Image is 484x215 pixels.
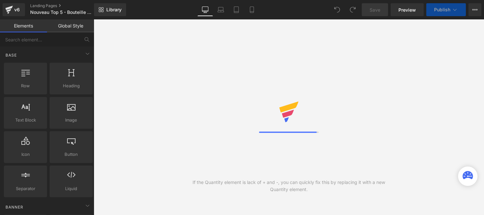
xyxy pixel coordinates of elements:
span: Button [52,151,91,158]
a: Laptop [213,3,229,16]
span: Library [106,7,122,13]
a: Global Style [47,19,94,32]
span: Preview [398,6,416,13]
span: Separator [6,185,45,192]
span: Icon [6,151,45,158]
button: Redo [346,3,359,16]
span: Banner [5,204,24,210]
span: Liquid [52,185,91,192]
span: Row [6,82,45,89]
a: Tablet [229,3,244,16]
span: Publish [434,7,450,12]
a: Desktop [197,3,213,16]
a: Landing Pages [30,3,105,8]
button: More [468,3,481,16]
span: Nouveau Top 5 - Bouteille hydrogénée [30,10,92,15]
span: Base [5,52,18,58]
button: Undo [331,3,344,16]
span: Heading [52,82,91,89]
div: v6 [13,5,21,14]
span: Save [370,6,380,13]
div: If the Quantity element is lack of + and -, you can quickly fix this by replacing it with a new Q... [191,179,386,193]
a: Preview [391,3,424,16]
button: Publish [426,3,466,16]
a: Mobile [244,3,260,16]
span: Image [52,117,91,124]
a: New Library [94,3,126,16]
span: Text Block [6,117,45,124]
a: v6 [3,3,25,16]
